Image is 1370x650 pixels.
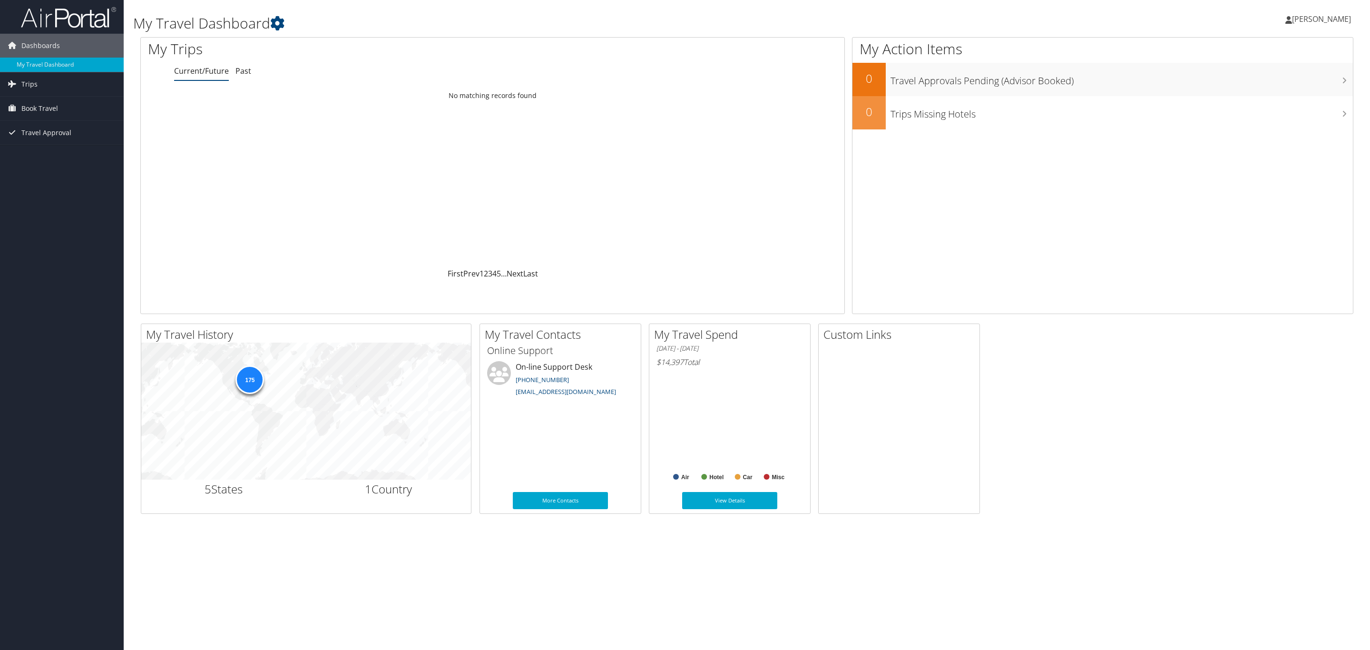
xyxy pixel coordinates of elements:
text: Misc [772,474,785,481]
a: 5 [497,268,501,279]
span: … [501,268,507,279]
div: 175 [235,365,264,394]
a: Next [507,268,523,279]
h2: States [148,481,299,497]
h2: Custom Links [823,326,979,343]
span: Book Travel [21,97,58,120]
h6: Total [656,357,803,367]
h2: Country [313,481,464,497]
a: 2 [484,268,488,279]
span: 1 [365,481,372,497]
h2: 0 [852,70,886,87]
a: [PHONE_NUMBER] [516,375,569,384]
a: Last [523,268,538,279]
span: [PERSON_NAME] [1292,14,1351,24]
a: 1 [479,268,484,279]
h2: 0 [852,104,886,120]
span: 5 [205,481,211,497]
text: Car [743,474,753,481]
a: View Details [682,492,777,509]
a: 0Trips Missing Hotels [852,96,1353,129]
a: First [448,268,463,279]
img: airportal-logo.png [21,6,116,29]
li: On-line Support Desk [482,361,638,400]
td: No matching records found [141,87,844,104]
a: 0Travel Approvals Pending (Advisor Booked) [852,63,1353,96]
h6: [DATE] - [DATE] [656,344,803,353]
a: More Contacts [513,492,608,509]
h1: My Action Items [852,39,1353,59]
span: Dashboards [21,34,60,58]
span: Trips [21,72,38,96]
span: Travel Approval [21,121,71,145]
h3: Trips Missing Hotels [890,103,1353,121]
h3: Travel Approvals Pending (Advisor Booked) [890,69,1353,88]
a: [PERSON_NAME] [1285,5,1360,33]
h2: My Travel History [146,326,471,343]
text: Air [681,474,689,481]
text: Hotel [709,474,724,481]
a: Prev [463,268,479,279]
a: [EMAIL_ADDRESS][DOMAIN_NAME] [516,387,616,396]
h1: My Trips [148,39,544,59]
h1: My Travel Dashboard [133,13,951,33]
h2: My Travel Spend [654,326,810,343]
a: 3 [488,268,492,279]
h2: My Travel Contacts [485,326,641,343]
h3: Online Support [487,344,634,357]
a: 4 [492,268,497,279]
a: Past [235,66,251,76]
span: $14,397 [656,357,684,367]
a: Current/Future [174,66,229,76]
